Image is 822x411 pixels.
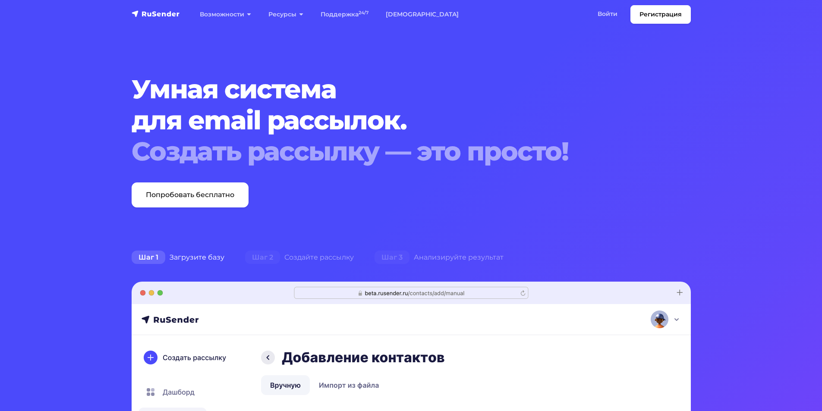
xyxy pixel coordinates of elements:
[359,10,368,16] sup: 24/7
[312,6,377,23] a: Поддержка24/7
[245,251,280,264] span: Шаг 2
[630,5,691,24] a: Регистрация
[132,182,249,207] a: Попробовать бесплатно
[132,74,643,167] h1: Умная система для email рассылок.
[375,251,409,264] span: Шаг 3
[132,251,165,264] span: Шаг 1
[132,9,180,18] img: RuSender
[132,136,643,167] div: Создать рассылку — это просто!
[377,6,467,23] a: [DEMOGRAPHIC_DATA]
[364,249,514,266] div: Анализируйте результат
[589,5,626,23] a: Войти
[191,6,260,23] a: Возможности
[235,249,364,266] div: Создайте рассылку
[260,6,312,23] a: Ресурсы
[121,249,235,266] div: Загрузите базу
